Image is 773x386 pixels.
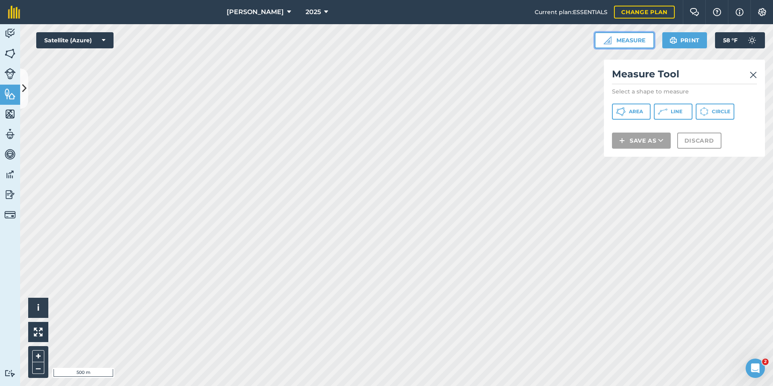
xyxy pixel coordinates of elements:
img: A cog icon [757,8,767,16]
img: svg+xml;base64,PHN2ZyB4bWxucz0iaHR0cDovL3d3dy53My5vcmcvMjAwMC9zdmciIHdpZHRoPSIxNCIgaGVpZ2h0PSIyNC... [619,136,625,145]
span: 2025 [306,7,321,17]
iframe: Intercom live chat [746,359,765,378]
img: fieldmargin Logo [8,6,20,19]
span: Current plan : ESSENTIALS [535,8,608,17]
img: svg+xml;base64,PD94bWwgdmVyc2lvbj0iMS4wIiBlbmNvZGluZz0idXRmLTgiPz4KPCEtLSBHZW5lcmF0b3I6IEFkb2JlIE... [4,369,16,377]
img: svg+xml;base64,PD94bWwgdmVyc2lvbj0iMS4wIiBlbmNvZGluZz0idXRmLTgiPz4KPCEtLSBHZW5lcmF0b3I6IEFkb2JlIE... [4,209,16,220]
img: svg+xml;base64,PD94bWwgdmVyc2lvbj0iMS4wIiBlbmNvZGluZz0idXRmLTgiPz4KPCEtLSBHZW5lcmF0b3I6IEFkb2JlIE... [4,128,16,140]
span: 2 [762,359,769,365]
img: svg+xml;base64,PD94bWwgdmVyc2lvbj0iMS4wIiBlbmNvZGluZz0idXRmLTgiPz4KPCEtLSBHZW5lcmF0b3I6IEFkb2JlIE... [4,27,16,39]
img: svg+xml;base64,PD94bWwgdmVyc2lvbj0iMS4wIiBlbmNvZGluZz0idXRmLTgiPz4KPCEtLSBHZW5lcmF0b3I6IEFkb2JlIE... [744,32,760,48]
button: Discard [677,133,721,149]
span: 58 ° F [723,32,738,48]
img: svg+xml;base64,PHN2ZyB4bWxucz0iaHR0cDovL3d3dy53My5vcmcvMjAwMC9zdmciIHdpZHRoPSIyMiIgaGVpZ2h0PSIzMC... [750,70,757,80]
button: 58 °F [715,32,765,48]
button: Area [612,104,651,120]
a: Change plan [614,6,675,19]
button: Circle [696,104,734,120]
button: Satellite (Azure) [36,32,114,48]
img: svg+xml;base64,PHN2ZyB4bWxucz0iaHR0cDovL3d3dy53My5vcmcvMjAwMC9zdmciIHdpZHRoPSIxOSIgaGVpZ2h0PSIyNC... [670,35,677,45]
button: Measure [595,32,654,48]
img: svg+xml;base64,PD94bWwgdmVyc2lvbj0iMS4wIiBlbmNvZGluZz0idXRmLTgiPz4KPCEtLSBHZW5lcmF0b3I6IEFkb2JlIE... [4,68,16,79]
button: Save as [612,133,671,149]
img: A question mark icon [712,8,722,16]
button: – [32,362,44,374]
img: Ruler icon [604,36,612,44]
img: svg+xml;base64,PHN2ZyB4bWxucz0iaHR0cDovL3d3dy53My5vcmcvMjAwMC9zdmciIHdpZHRoPSI1NiIgaGVpZ2h0PSI2MC... [4,88,16,100]
img: Four arrows, one pointing top left, one top right, one bottom right and the last bottom left [34,328,43,336]
button: Line [654,104,692,120]
img: svg+xml;base64,PD94bWwgdmVyc2lvbj0iMS4wIiBlbmNvZGluZz0idXRmLTgiPz4KPCEtLSBHZW5lcmF0b3I6IEFkb2JlIE... [4,148,16,160]
button: i [28,298,48,318]
img: svg+xml;base64,PD94bWwgdmVyc2lvbj0iMS4wIiBlbmNvZGluZz0idXRmLTgiPz4KPCEtLSBHZW5lcmF0b3I6IEFkb2JlIE... [4,168,16,181]
span: Line [671,108,682,115]
img: svg+xml;base64,PHN2ZyB4bWxucz0iaHR0cDovL3d3dy53My5vcmcvMjAwMC9zdmciIHdpZHRoPSIxNyIgaGVpZ2h0PSIxNy... [736,7,744,17]
span: [PERSON_NAME] [227,7,284,17]
img: svg+xml;base64,PHN2ZyB4bWxucz0iaHR0cDovL3d3dy53My5vcmcvMjAwMC9zdmciIHdpZHRoPSI1NiIgaGVpZ2h0PSI2MC... [4,48,16,60]
img: svg+xml;base64,PHN2ZyB4bWxucz0iaHR0cDovL3d3dy53My5vcmcvMjAwMC9zdmciIHdpZHRoPSI1NiIgaGVpZ2h0PSI2MC... [4,108,16,120]
p: Select a shape to measure [612,87,757,95]
button: Print [662,32,707,48]
span: Circle [712,108,730,115]
img: svg+xml;base64,PD94bWwgdmVyc2lvbj0iMS4wIiBlbmNvZGluZz0idXRmLTgiPz4KPCEtLSBHZW5lcmF0b3I6IEFkb2JlIE... [4,189,16,201]
span: i [37,303,39,313]
h2: Measure Tool [612,68,757,84]
button: + [32,350,44,362]
img: Two speech bubbles overlapping with the left bubble in the forefront [690,8,699,16]
span: Area [629,108,643,115]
